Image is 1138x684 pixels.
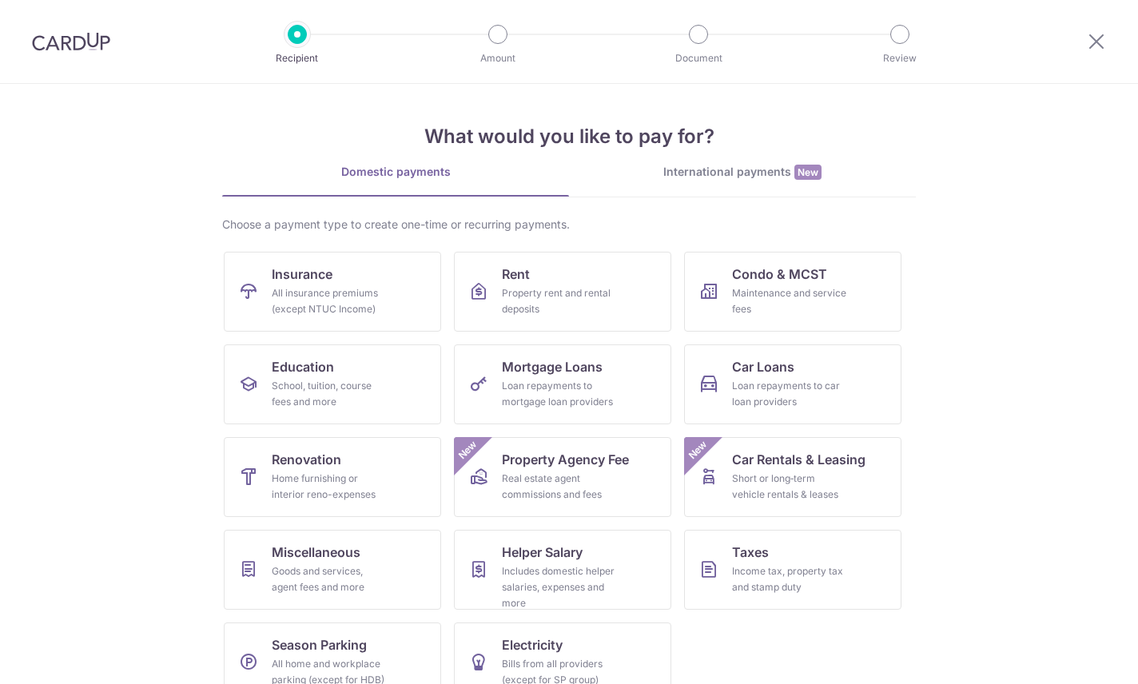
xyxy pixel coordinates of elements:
[732,285,847,317] div: Maintenance and service fees
[222,164,569,180] div: Domestic payments
[684,344,901,424] a: Car LoansLoan repayments to car loan providers
[685,437,711,463] span: New
[272,563,387,595] div: Goods and services, agent fees and more
[684,252,901,332] a: Condo & MCSTMaintenance and service fees
[454,344,671,424] a: Mortgage LoansLoan repayments to mortgage loan providers
[684,437,901,517] a: Car Rentals & LeasingShort or long‑term vehicle rentals & leasesNew
[272,264,332,284] span: Insurance
[732,471,847,503] div: Short or long‑term vehicle rentals & leases
[502,357,603,376] span: Mortgage Loans
[639,50,758,66] p: Document
[502,450,629,469] span: Property Agency Fee
[32,32,110,51] img: CardUp
[794,165,822,180] span: New
[439,50,557,66] p: Amount
[502,543,583,562] span: Helper Salary
[502,563,617,611] div: Includes domestic helper salaries, expenses and more
[272,450,341,469] span: Renovation
[224,252,441,332] a: InsuranceAll insurance premiums (except NTUC Income)
[224,344,441,424] a: EducationSchool, tuition, course fees and more
[502,471,617,503] div: Real estate agent commissions and fees
[732,357,794,376] span: Car Loans
[569,164,916,181] div: International payments
[222,217,916,233] div: Choose a payment type to create one-time or recurring payments.
[502,635,563,654] span: Electricity
[454,437,671,517] a: Property Agency FeeReal estate agent commissions and feesNew
[732,450,865,469] span: Car Rentals & Leasing
[238,50,356,66] p: Recipient
[272,471,387,503] div: Home furnishing or interior reno-expenses
[732,264,827,284] span: Condo & MCST
[684,530,901,610] a: TaxesIncome tax, property tax and stamp duty
[272,378,387,410] div: School, tuition, course fees and more
[502,378,617,410] div: Loan repayments to mortgage loan providers
[272,285,387,317] div: All insurance premiums (except NTUC Income)
[502,264,530,284] span: Rent
[272,543,360,562] span: Miscellaneous
[224,530,441,610] a: MiscellaneousGoods and services, agent fees and more
[222,122,916,151] h4: What would you like to pay for?
[841,50,959,66] p: Review
[454,252,671,332] a: RentProperty rent and rental deposits
[272,635,367,654] span: Season Parking
[732,378,847,410] div: Loan repayments to car loan providers
[732,543,769,562] span: Taxes
[454,530,671,610] a: Helper SalaryIncludes domestic helper salaries, expenses and more
[502,285,617,317] div: Property rent and rental deposits
[224,437,441,517] a: RenovationHome furnishing or interior reno-expenses
[455,437,481,463] span: New
[272,357,334,376] span: Education
[732,563,847,595] div: Income tax, property tax and stamp duty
